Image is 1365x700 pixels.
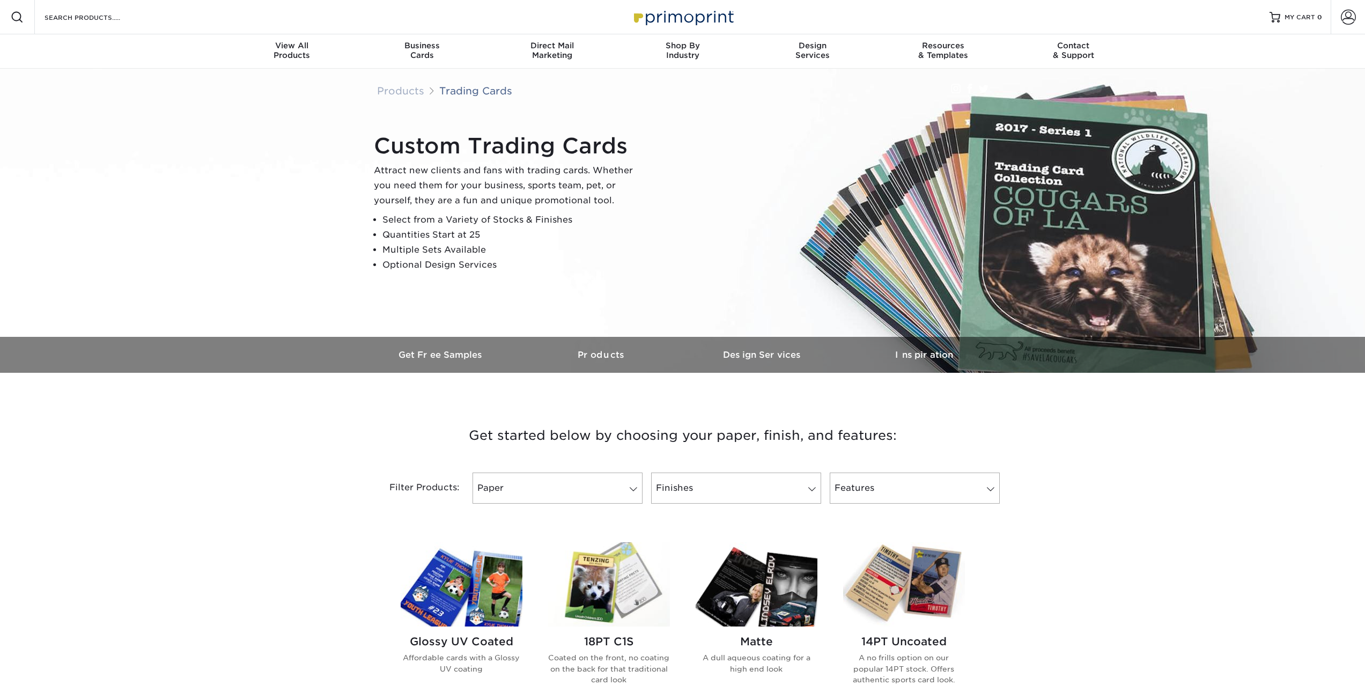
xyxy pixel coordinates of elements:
li: Multiple Sets Available [382,242,642,257]
h3: Get started below by choosing your paper, finish, and features: [369,411,997,460]
span: 0 [1317,13,1322,21]
span: Direct Mail [487,41,617,50]
p: Affordable cards with a Glossy UV coating [401,652,522,674]
a: Resources& Templates [878,34,1008,69]
div: Products [227,41,357,60]
p: Coated on the front, no coating on the back for that traditional card look [548,652,670,685]
a: Finishes [651,473,821,504]
p: Attract new clients and fans with trading cards. Whether you need them for your business, sports ... [374,163,642,208]
a: Design Services [683,337,844,373]
li: Optional Design Services [382,257,642,272]
li: Quantities Start at 25 [382,227,642,242]
a: Features [830,473,1000,504]
span: MY CART [1285,13,1315,22]
span: Resources [878,41,1008,50]
a: Trading Cards [439,85,512,97]
h1: Custom Trading Cards [374,133,642,159]
a: Shop ByIndustry [617,34,748,69]
img: Matte Trading Cards [696,542,817,627]
a: Inspiration [844,337,1005,373]
a: Direct MailMarketing [487,34,617,69]
a: Products [377,85,424,97]
p: A dull aqueous coating for a high end look [696,652,817,674]
h2: 14PT Uncoated [843,635,965,648]
a: View AllProducts [227,34,357,69]
h3: Design Services [683,350,844,360]
a: Get Free Samples [361,337,522,373]
span: Shop By [617,41,748,50]
h3: Get Free Samples [361,350,522,360]
span: View All [227,41,357,50]
a: BusinessCards [357,34,487,69]
h3: Inspiration [844,350,1005,360]
div: & Templates [878,41,1008,60]
a: Products [522,337,683,373]
img: 18PT C1S Trading Cards [548,542,670,627]
span: Contact [1008,41,1139,50]
h2: Matte [696,635,817,648]
a: DesignServices [748,34,878,69]
li: Select from a Variety of Stocks & Finishes [382,212,642,227]
div: & Support [1008,41,1139,60]
span: Business [357,41,487,50]
img: Glossy UV Coated Trading Cards [401,542,522,627]
div: Filter Products: [361,473,468,504]
img: Primoprint [629,5,736,28]
div: Industry [617,41,748,60]
h3: Products [522,350,683,360]
div: Services [748,41,878,60]
h2: 18PT C1S [548,635,670,648]
a: Contact& Support [1008,34,1139,69]
img: 14PT Uncoated Trading Cards [843,542,965,627]
div: Cards [357,41,487,60]
a: Paper [473,473,643,504]
h2: Glossy UV Coated [401,635,522,648]
div: Marketing [487,41,617,60]
p: A no frills option on our popular 14PT stock. Offers authentic sports card look. [843,652,965,685]
span: Design [748,41,878,50]
input: SEARCH PRODUCTS..... [43,11,148,24]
